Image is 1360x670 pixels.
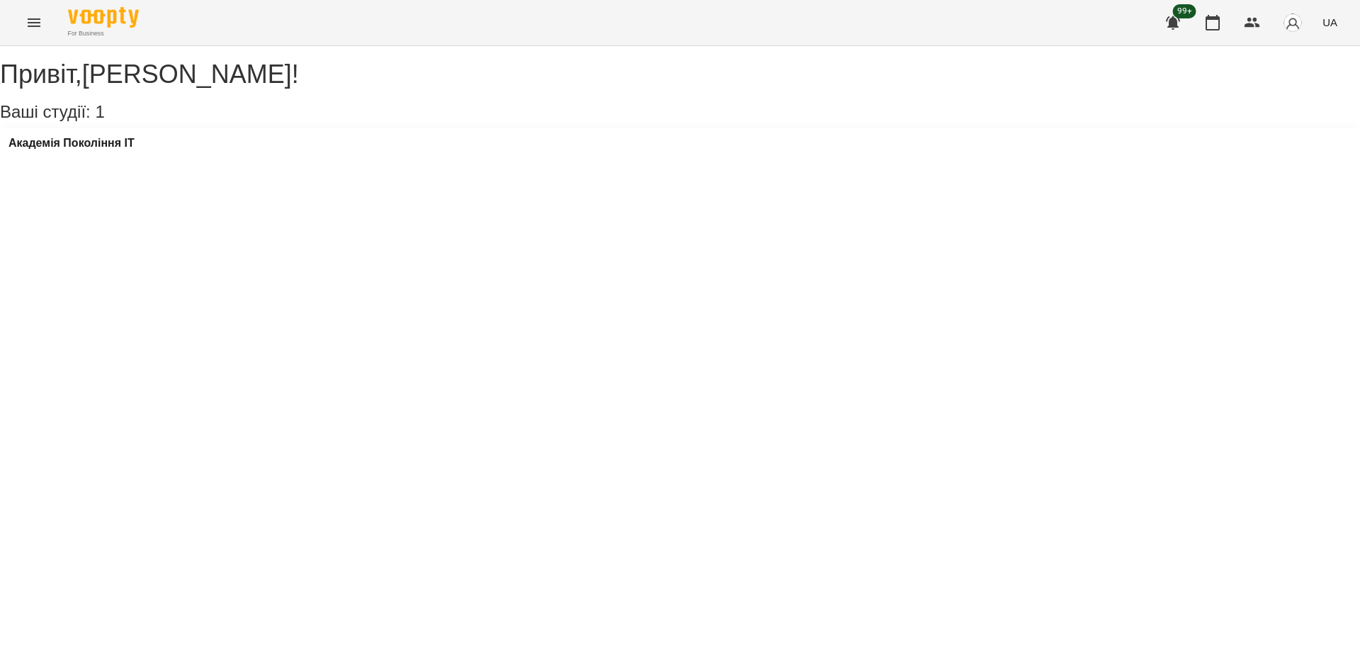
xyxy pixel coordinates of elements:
[95,102,104,121] span: 1
[8,137,135,150] a: Академія Покоління ІТ
[1322,15,1337,30] span: UA
[1173,4,1196,18] span: 99+
[1317,9,1343,35] button: UA
[1283,13,1303,33] img: avatar_s.png
[68,7,139,28] img: Voopty Logo
[17,6,51,40] button: Menu
[68,29,139,38] span: For Business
